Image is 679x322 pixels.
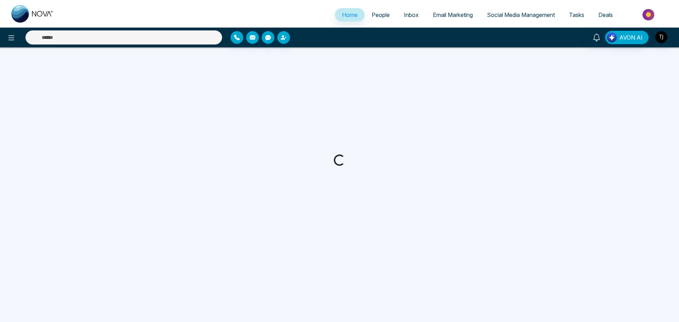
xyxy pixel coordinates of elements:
a: Social Media Management [480,8,562,22]
img: Lead Flow [607,33,617,42]
img: User Avatar [655,31,667,43]
a: Email Marketing [426,8,480,22]
span: Social Media Management [487,11,555,18]
span: Inbox [404,11,419,18]
span: Deals [598,11,613,18]
span: Email Marketing [433,11,473,18]
img: Nova CRM Logo [11,5,54,23]
span: People [372,11,390,18]
button: AVON AI [605,31,649,44]
a: Inbox [397,8,426,22]
span: Home [342,11,358,18]
span: Tasks [569,11,584,18]
a: Tasks [562,8,591,22]
span: AVON AI [619,33,643,42]
a: Deals [591,8,620,22]
img: Market-place.gif [623,7,675,23]
a: People [365,8,397,22]
a: Home [335,8,365,22]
